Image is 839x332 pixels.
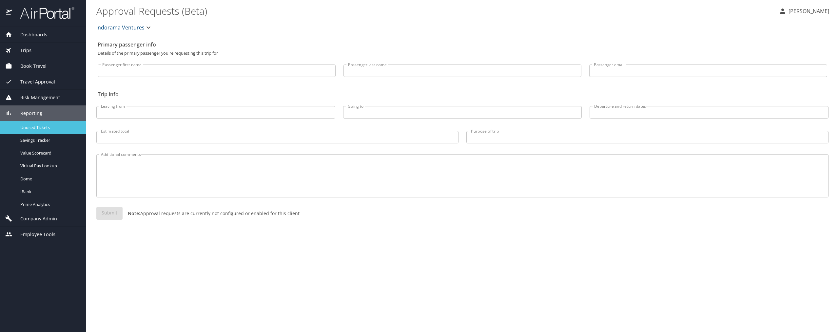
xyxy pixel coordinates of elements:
[6,7,13,19] img: icon-airportal.png
[94,21,155,34] button: Indorama Ventures
[787,7,829,15] p: [PERSON_NAME]
[20,150,78,156] span: Value Scorecard
[12,78,55,85] span: Travel Approval
[98,89,827,100] h2: Trip info
[12,31,47,38] span: Dashboards
[123,210,300,217] p: Approval requests are currently not configured or enabled for this client
[12,231,55,238] span: Employee Tools
[12,110,42,117] span: Reporting
[12,215,57,222] span: Company Admin
[98,51,827,55] p: Details of the primary passenger you're requesting this trip for
[20,124,78,131] span: Unused Tickets
[13,7,74,19] img: airportal-logo.png
[96,23,145,32] span: Indorama Ventures
[12,47,31,54] span: Trips
[12,94,60,101] span: Risk Management
[20,176,78,182] span: Domo
[128,210,140,216] strong: Note:
[20,163,78,169] span: Virtual Pay Lookup
[20,189,78,195] span: IBank
[98,39,827,50] h2: Primary passenger info
[776,5,832,17] button: [PERSON_NAME]
[20,137,78,143] span: Savings Tracker
[20,201,78,208] span: Prime Analytics
[96,1,773,21] h1: Approval Requests (Beta)
[12,63,47,70] span: Book Travel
